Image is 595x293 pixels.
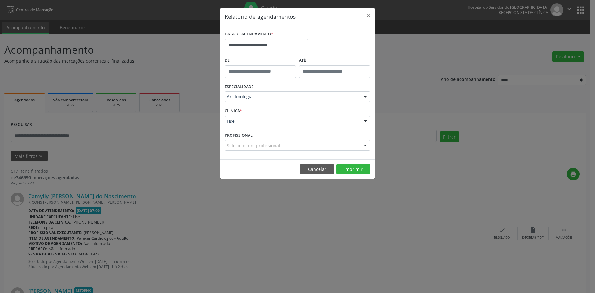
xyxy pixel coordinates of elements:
button: Imprimir [336,164,370,175]
label: ESPECIALIDADE [225,82,253,92]
label: DATA DE AGENDAMENTO [225,29,273,39]
button: Cancelar [300,164,334,175]
span: Arritmologia [227,94,358,100]
label: PROFISSIONAL [225,131,253,140]
span: Hse [227,118,358,124]
label: De [225,56,296,65]
button: Close [362,8,375,23]
label: ATÉ [299,56,370,65]
span: Selecione um profissional [227,142,280,149]
label: CLÍNICA [225,106,242,116]
h5: Relatório de agendamentos [225,12,296,20]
